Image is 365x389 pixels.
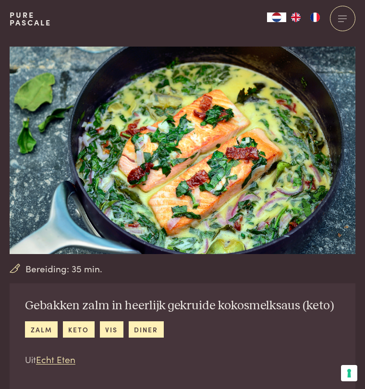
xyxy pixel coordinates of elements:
button: Uw voorkeuren voor toestemming voor trackingtechnologieën [341,365,357,381]
ul: Language list [286,12,325,22]
a: keto [63,321,95,337]
aside: Language selected: Nederlands [267,12,325,22]
img: Gebakken zalm in heerlijk gekruide kokosmelksaus (keto) [10,47,355,254]
a: zalm [25,321,58,337]
a: FR [305,12,325,22]
h2: Gebakken zalm in heerlijk gekruide kokosmelksaus (keto) [25,298,334,314]
a: PurePascale [10,11,51,26]
a: NL [267,12,286,22]
a: Echt Eten [36,353,75,365]
p: Uit [25,353,334,366]
a: vis [100,321,123,337]
div: Language [267,12,286,22]
a: EN [286,12,305,22]
a: diner [129,321,164,337]
span: Bereiding: 35 min. [25,262,102,276]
